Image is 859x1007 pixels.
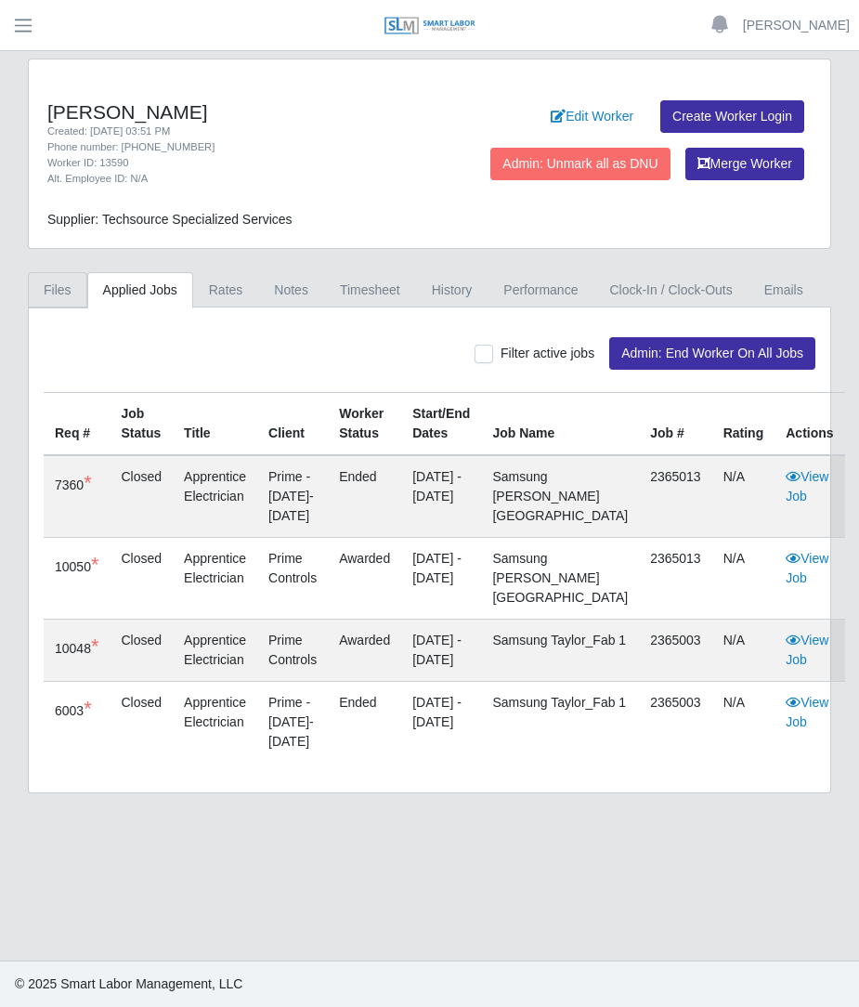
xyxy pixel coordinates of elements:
[87,272,193,308] a: Applied Jobs
[328,620,401,682] td: awarded
[609,337,815,370] button: Admin: End Worker On All Jobs
[490,148,670,180] button: Admin: Unmark all as DNU
[539,100,645,133] a: Edit Worker
[47,171,416,187] div: Alt. Employee ID: N/A
[786,633,828,667] a: View Job
[84,697,92,720] span: DO NOT USE
[481,455,639,538] td: Samsung [PERSON_NAME][GEOGRAPHIC_DATA]
[173,455,257,538] td: Apprentice Electrician
[639,455,712,538] td: 2365013
[384,16,476,36] img: SLM Logo
[328,538,401,620] td: awarded
[712,682,775,764] td: N/A
[15,976,242,991] span: © 2025 Smart Labor Management, LLC
[786,469,828,503] a: View Job
[44,393,111,456] th: Req #
[401,620,481,682] td: [DATE] - [DATE]
[258,272,324,308] a: Notes
[488,272,593,308] a: Performance
[639,538,712,620] td: 2365013
[786,551,828,585] a: View Job
[328,455,401,538] td: ended
[173,538,257,620] td: Apprentice Electrician
[111,682,174,764] td: Closed
[401,682,481,764] td: [DATE] - [DATE]
[712,620,775,682] td: N/A
[748,272,819,308] a: Emails
[328,682,401,764] td: ended
[712,538,775,620] td: N/A
[44,455,111,538] td: 7360
[91,553,99,576] span: DO NOT USE
[257,682,328,764] td: Prime - [DATE]-[DATE]
[47,100,416,124] h4: [PERSON_NAME]
[28,272,87,308] a: Files
[173,393,257,456] th: Title
[593,272,748,308] a: Clock-In / Clock-Outs
[416,272,488,308] a: History
[257,620,328,682] td: Prime Controls
[47,124,416,139] div: Created: [DATE] 03:51 PM
[91,634,99,658] span: DO NOT USE
[481,682,639,764] td: Samsung Taylor_Fab 1
[401,393,481,456] th: Start/End Dates
[401,538,481,620] td: [DATE] - [DATE]
[193,272,259,308] a: Rates
[257,393,328,456] th: Client
[173,620,257,682] td: Apprentice Electrician
[47,212,293,227] span: Supplier: Techsource Specialized Services
[660,100,804,133] a: Create Worker Login
[786,695,828,729] a: View Job
[712,393,775,456] th: Rating
[481,538,639,620] td: Samsung [PERSON_NAME][GEOGRAPHIC_DATA]
[44,538,111,620] td: 10050
[44,682,111,764] td: 6003
[774,393,844,456] th: Actions
[639,620,712,682] td: 2365003
[84,471,92,494] span: DO NOT USE
[328,393,401,456] th: Worker Status
[743,16,850,35] a: [PERSON_NAME]
[481,620,639,682] td: Samsung Taylor_Fab 1
[111,393,174,456] th: Job Status
[685,148,804,180] button: Merge Worker
[401,455,481,538] td: [DATE] - [DATE]
[173,682,257,764] td: Apprentice Electrician
[47,139,416,155] div: Phone number: [PHONE_NUMBER]
[481,393,639,456] th: Job Name
[111,455,174,538] td: Closed
[501,346,594,360] span: Filter active jobs
[111,538,174,620] td: Closed
[257,538,328,620] td: Prime Controls
[639,682,712,764] td: 2365003
[712,455,775,538] td: N/A
[47,155,416,171] div: Worker ID: 13590
[111,620,174,682] td: Closed
[324,272,416,308] a: Timesheet
[639,393,712,456] th: Job #
[44,620,111,682] td: 10048
[257,455,328,538] td: Prime - [DATE]-[DATE]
